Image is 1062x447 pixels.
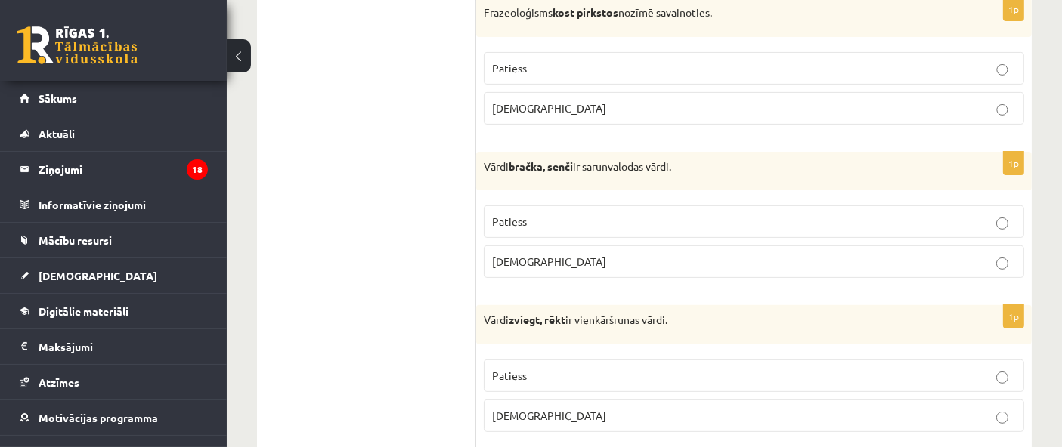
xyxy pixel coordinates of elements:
[39,411,158,424] span: Motivācijas programma
[39,91,77,105] span: Sākums
[39,127,75,140] span: Aktuāli
[484,313,949,328] p: Vārdi ir vienkāršrunas vārdi.
[20,258,208,293] a: [DEMOGRAPHIC_DATA]
[492,368,527,382] span: Patiess
[39,187,208,222] legend: Informatīvie ziņojumi
[1003,151,1024,175] p: 1p
[17,26,138,64] a: Rīgas 1. Tālmācības vidusskola
[996,371,1008,384] input: Patiess
[20,187,208,222] a: Informatīvie ziņojumi
[20,81,208,116] a: Sākums
[996,64,1008,76] input: Patiess
[492,101,606,115] span: [DEMOGRAPHIC_DATA]
[39,152,208,187] legend: Ziņojumi
[20,400,208,435] a: Motivācijas programma
[39,329,208,364] legend: Maksājumi
[20,294,208,328] a: Digitālie materiāli
[492,214,527,228] span: Patiess
[996,104,1008,116] input: [DEMOGRAPHIC_DATA]
[187,159,208,180] i: 18
[20,329,208,364] a: Maksājumi
[509,313,565,326] strong: zviegt, rēkt
[39,269,157,282] span: [DEMOGRAPHIC_DATA]
[509,159,573,173] strong: bračka, senči
[1003,304,1024,328] p: 1p
[484,159,949,174] p: Vārdi ir sarunvalodas vārdi.
[484,5,949,20] p: Frazeoloģisms nozīmē savainoties.
[20,152,208,187] a: Ziņojumi18
[20,365,208,399] a: Atzīmes
[996,412,1008,424] input: [DEMOGRAPHIC_DATA]
[39,233,112,247] span: Mācību resursi
[996,217,1008,230] input: Patiess
[492,254,606,268] span: [DEMOGRAPHIC_DATA]
[553,5,618,19] strong: kost pirkstos
[20,116,208,151] a: Aktuāli
[20,223,208,257] a: Mācību resursi
[492,408,606,422] span: [DEMOGRAPHIC_DATA]
[39,304,128,318] span: Digitālie materiāli
[492,61,527,75] span: Patiess
[39,375,79,389] span: Atzīmes
[996,257,1008,270] input: [DEMOGRAPHIC_DATA]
